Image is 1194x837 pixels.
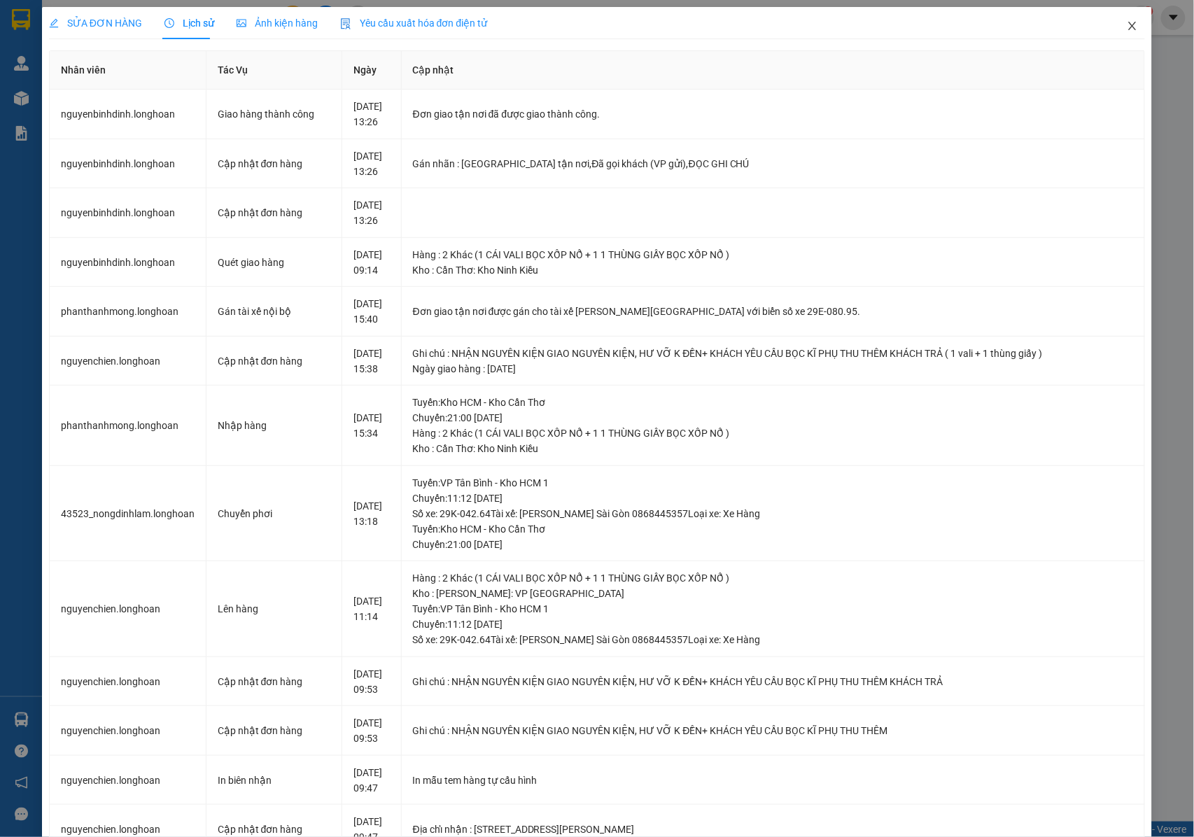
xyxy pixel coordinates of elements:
button: Close [1113,7,1152,46]
th: Ngày [342,51,401,90]
div: [DATE] 15:34 [353,410,389,441]
span: edit [49,18,59,28]
span: picture [237,18,246,28]
div: Địa chỉ nhận : [STREET_ADDRESS][PERSON_NAME] [413,822,1134,837]
div: Hàng : 2 Khác (1 CÁI VALI BỌC XỐP NỔ + 1 1 THÙNG GIẤY BỌC XỐP NỔ ) [413,425,1134,441]
div: [DATE] 15:38 [353,346,389,377]
span: Lịch sử [164,17,214,29]
td: 43523_nongdinhlam.longhoan [50,466,206,562]
div: [DATE] 09:14 [353,247,389,278]
div: Ghi chú : NHẬN NGUYÊN KIỆN GIAO NGUYÊN KIỆN, HƯ VỠ K ĐỀN+ KHÁCH YÊU CẦU BỌC KĨ PHỤ THU THÊM KHÁCH... [413,346,1134,361]
div: Cập nhật đơn hàng [218,353,331,369]
td: nguyenchien.longhoan [50,657,206,707]
div: [DATE] 13:18 [353,498,389,529]
td: nguyenchien.longhoan [50,706,206,756]
td: nguyenbinhdinh.longhoan [50,90,206,139]
div: Ngày giao hàng : [DATE] [413,361,1134,377]
div: Gán nhãn : [GEOGRAPHIC_DATA] tận nơi,Đã gọi khách (VP gửi),ĐỌC GHI CHÚ [413,156,1134,171]
div: Kho : Cần Thơ: Kho Ninh Kiều [413,441,1134,456]
div: Tuyến : Kho HCM - Kho Cần Thơ Chuyến: 21:00 [DATE] [413,521,1134,552]
td: nguyenchien.longhoan [50,561,206,657]
td: nguyenchien.longhoan [50,756,206,806]
div: In biên nhận [218,773,331,788]
div: Cập nhật đơn hàng [218,822,331,837]
div: Kho : Cần Thơ: Kho Ninh Kiều [413,262,1134,278]
td: nguyenbinhdinh.longhoan [50,238,206,288]
div: Tuyến : Kho HCM - Kho Cần Thơ Chuyến: 21:00 [DATE] [413,395,1134,425]
th: Cập nhật [402,51,1146,90]
div: Kho : [PERSON_NAME]: VP [GEOGRAPHIC_DATA] [413,586,1134,601]
div: [DATE] 09:47 [353,765,389,796]
div: Hàng : 2 Khác (1 CÁI VALI BỌC XỐP NỔ + 1 1 THÙNG GIẤY BỌC XỐP NỔ ) [413,247,1134,262]
div: Cập nhật đơn hàng [218,674,331,689]
div: Đơn giao tận nơi được gán cho tài xế [PERSON_NAME][GEOGRAPHIC_DATA] với biển số xe 29E-080.95. [413,304,1134,319]
td: nguyenbinhdinh.longhoan [50,188,206,238]
div: Nhập hàng [218,418,331,433]
div: Quét giao hàng [218,255,331,270]
div: [DATE] 11:14 [353,593,389,624]
div: Ghi chú : NHẬN NGUYÊN KIỆN GIAO NGUYÊN KIỆN, HƯ VỠ K ĐỀN+ KHÁCH YÊU CẦU BỌC KĨ PHỤ THU THÊM [413,723,1134,738]
div: [DATE] 09:53 [353,715,389,746]
div: [DATE] 15:40 [353,296,389,327]
div: Cập nhật đơn hàng [218,205,331,220]
td: phanthanhmong.longhoan [50,386,206,466]
div: [DATE] 13:26 [353,99,389,129]
div: Cập nhật đơn hàng [218,156,331,171]
span: close [1127,20,1138,31]
img: icon [340,18,351,29]
div: Tuyến : VP Tân Bình - Kho HCM 1 Chuyến: 11:12 [DATE] Số xe: 29K-042.64 Tài xế: [PERSON_NAME] Sài ... [413,475,1134,521]
div: Tuyến : VP Tân Bình - Kho HCM 1 Chuyến: 11:12 [DATE] Số xe: 29K-042.64 Tài xế: [PERSON_NAME] Sài ... [413,601,1134,647]
span: Yêu cầu xuất hóa đơn điện tử [340,17,488,29]
div: Ghi chú : NHẬN NGUYÊN KIỆN GIAO NGUYÊN KIỆN, HƯ VỠ K ĐỀN+ KHÁCH YÊU CẦU BỌC KĨ PHỤ THU THÊM KHÁCH... [413,674,1134,689]
div: Gán tài xế nội bộ [218,304,331,319]
td: phanthanhmong.longhoan [50,287,206,337]
div: Đơn giao tận nơi đã được giao thành công. [413,106,1134,122]
th: Tác Vụ [206,51,343,90]
span: Ảnh kiện hàng [237,17,318,29]
td: nguyenchien.longhoan [50,337,206,386]
div: [DATE] 13:26 [353,148,389,179]
div: Cập nhật đơn hàng [218,723,331,738]
div: Chuyển phơi [218,506,331,521]
td: nguyenbinhdinh.longhoan [50,139,206,189]
span: clock-circle [164,18,174,28]
div: In mẫu tem hàng tự cấu hình [413,773,1134,788]
div: Lên hàng [218,601,331,617]
th: Nhân viên [50,51,206,90]
div: Hàng : 2 Khác (1 CÁI VALI BỌC XỐP NỔ + 1 1 THÙNG GIẤY BỌC XỐP NỔ ) [413,570,1134,586]
div: [DATE] 13:26 [353,197,389,228]
span: SỬA ĐƠN HÀNG [49,17,142,29]
div: Giao hàng thành công [218,106,331,122]
div: [DATE] 09:53 [353,666,389,697]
